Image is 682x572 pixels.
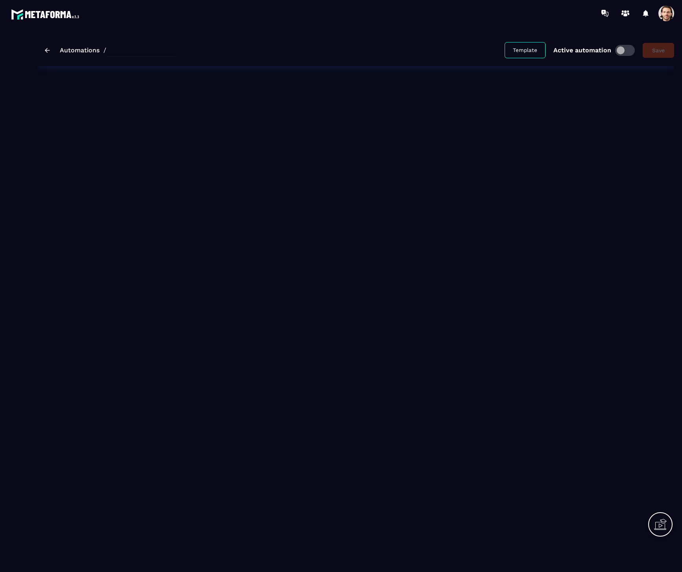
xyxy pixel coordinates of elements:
a: Automations [60,46,100,54]
img: logo [11,7,82,22]
button: Template [505,42,546,58]
span: / [103,46,106,54]
p: Active automation [553,46,611,54]
img: arrow [45,48,50,53]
